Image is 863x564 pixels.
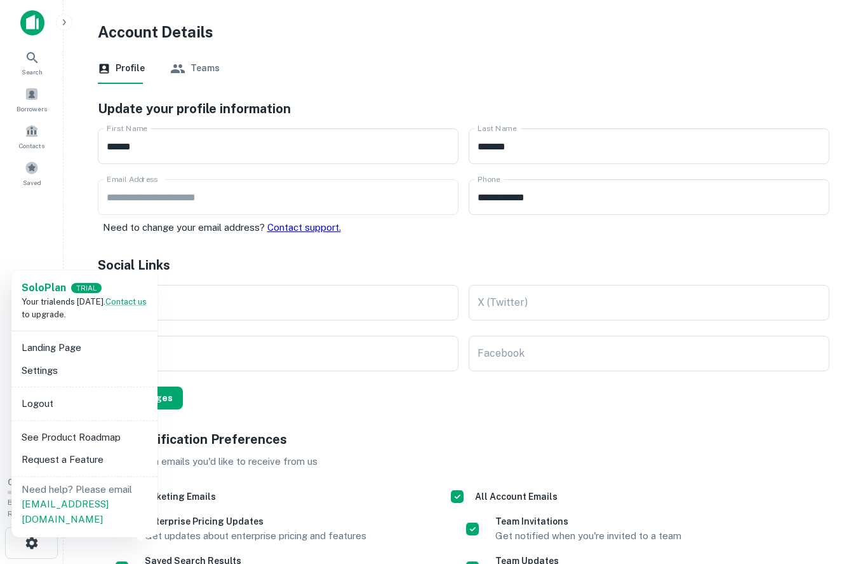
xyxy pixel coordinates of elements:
[17,448,152,471] li: Request a Feature
[17,426,152,449] li: See Product Roadmap
[17,359,152,382] li: Settings
[22,280,66,296] a: SoloPlan
[71,283,102,294] div: TRIAL
[22,282,66,294] strong: Solo Plan
[17,336,152,359] li: Landing Page
[17,392,152,415] li: Logout
[22,297,147,319] span: Your trial ends [DATE]. to upgrade.
[799,462,863,523] iframe: Chat Widget
[22,482,147,527] p: Need help? Please email
[22,499,109,525] a: [EMAIL_ADDRESS][DOMAIN_NAME]
[105,297,147,306] a: Contact us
